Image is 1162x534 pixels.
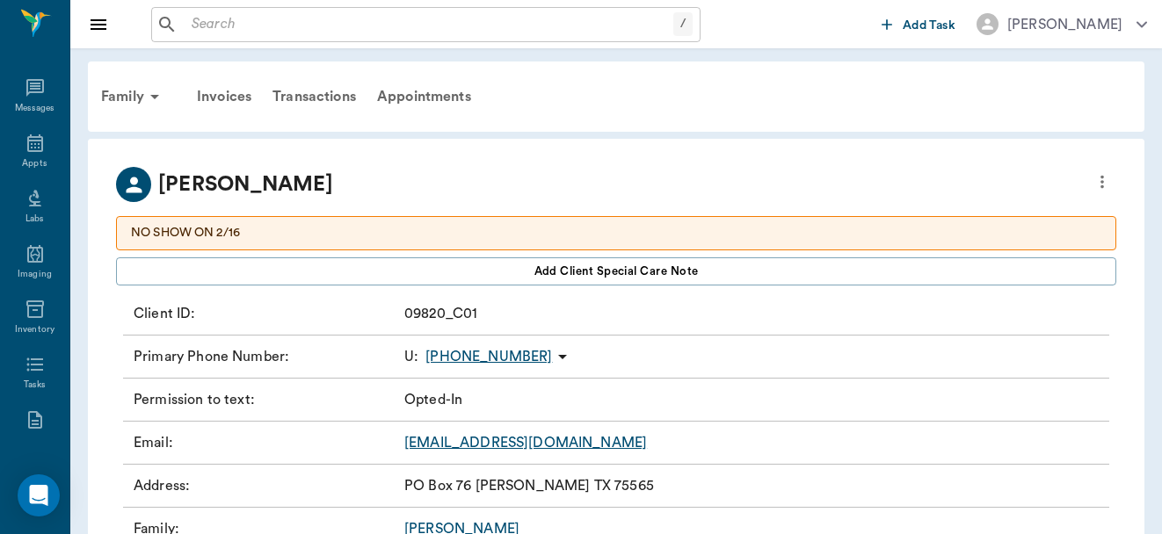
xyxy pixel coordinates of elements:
p: [PERSON_NAME] [158,169,333,200]
p: Permission to text : [134,389,397,410]
div: Inventory [15,323,54,336]
input: Search [185,12,673,37]
p: PO Box 76 [PERSON_NAME] TX 75565 [404,475,654,496]
p: NO SHOW ON 2/16 [131,224,1101,242]
p: Client ID : [134,303,397,324]
div: Family [91,76,176,118]
p: Primary Phone Number : [134,346,397,367]
a: Appointments [367,76,482,118]
span: U : [404,346,418,367]
button: Add Task [875,8,962,40]
div: Open Intercom Messenger [18,474,60,516]
a: Transactions [262,76,367,118]
div: Labs [25,213,44,226]
p: Email : [134,432,397,453]
p: [PHONE_NUMBER] [425,346,552,367]
a: [EMAIL_ADDRESS][DOMAIN_NAME] [404,436,647,450]
div: [PERSON_NAME] [1007,14,1122,35]
div: Appts [22,157,47,170]
p: Opted-In [404,389,462,410]
p: Address : [134,475,397,496]
button: Add client Special Care Note [116,257,1116,285]
button: more [1088,167,1116,197]
button: Close drawer [81,7,116,42]
p: 09820_C01 [404,303,477,324]
div: / [673,12,693,36]
div: Imaging [18,268,52,281]
div: Messages [15,102,55,115]
a: Invoices [186,76,262,118]
span: Add client Special Care Note [534,262,699,281]
div: Tasks [24,379,46,392]
button: [PERSON_NAME] [962,8,1161,40]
